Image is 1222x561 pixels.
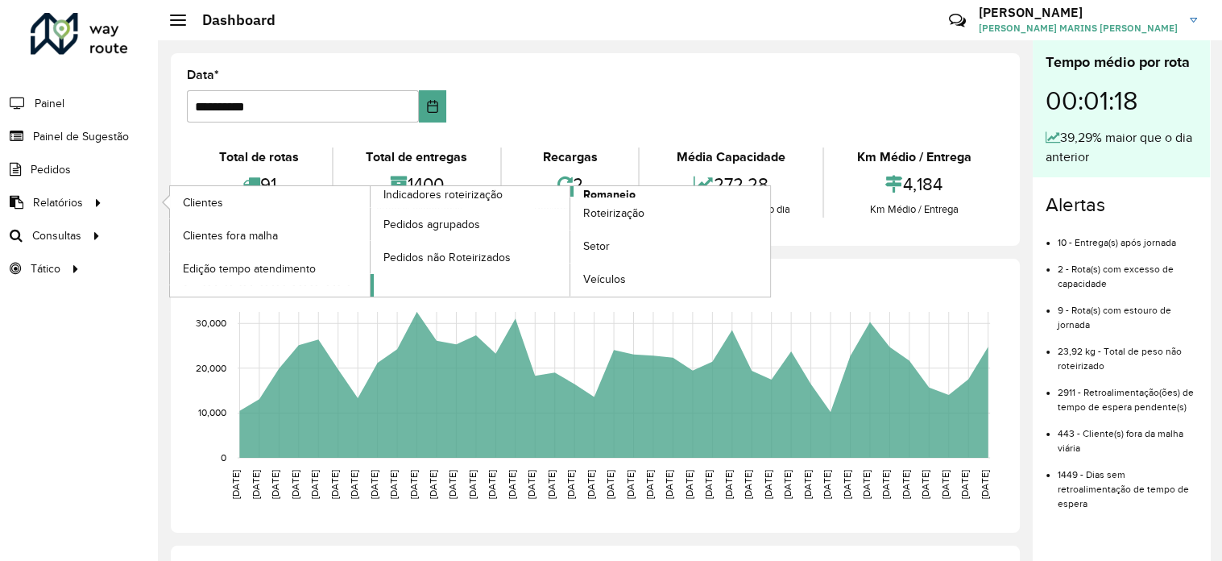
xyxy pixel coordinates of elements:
[664,470,674,499] text: [DATE]
[684,470,694,499] text: [DATE]
[329,470,340,499] text: [DATE]
[196,363,226,373] text: 20,000
[428,470,438,499] text: [DATE]
[1058,291,1197,332] li: 9 - Rota(s) com estouro de jornada
[920,470,930,499] text: [DATE]
[586,470,596,499] text: [DATE]
[1058,250,1197,291] li: 2 - Rota(s) com excesso de capacidade
[1058,373,1197,414] li: 2911 - Retroalimentação(ões) de tempo de espera pendente(s)
[383,249,511,266] span: Pedidos não Roteirizados
[251,470,261,499] text: [DATE]
[371,241,570,273] a: Pedidos não Roteirizados
[187,65,219,85] label: Data
[570,264,770,296] a: Veículos
[583,205,644,222] span: Roteirização
[822,470,832,499] text: [DATE]
[198,408,226,418] text: 10,000
[526,470,536,499] text: [DATE]
[828,167,1000,202] div: 4,184
[183,260,316,277] span: Edição tempo atendimento
[408,470,418,499] text: [DATE]
[349,470,359,499] text: [DATE]
[338,167,496,202] div: 1400
[940,3,975,38] a: Contato Rápido
[880,470,891,499] text: [DATE]
[901,470,911,499] text: [DATE]
[1058,332,1197,373] li: 23,92 kg - Total de peso não roteirizado
[802,470,813,499] text: [DATE]
[447,470,458,499] text: [DATE]
[270,470,280,499] text: [DATE]
[388,470,399,499] text: [DATE]
[583,271,626,288] span: Veículos
[369,470,379,499] text: [DATE]
[828,202,1000,218] div: Km Médio / Entrega
[309,470,320,499] text: [DATE]
[467,470,478,499] text: [DATE]
[338,148,496,167] div: Total de entregas
[33,128,129,145] span: Painel de Sugestão
[1046,193,1197,217] h4: Alertas
[644,148,818,167] div: Média Capacidade
[583,238,610,255] span: Setor
[959,470,970,499] text: [DATE]
[506,167,635,202] div: 2
[191,167,328,202] div: 91
[170,186,570,297] a: Indicadores roteirização
[782,470,793,499] text: [DATE]
[1058,223,1197,250] li: 10 - Entrega(s) após jornada
[31,161,71,178] span: Pedidos
[290,470,300,499] text: [DATE]
[1046,73,1197,128] div: 00:01:18
[546,470,557,499] text: [DATE]
[605,470,615,499] text: [DATE]
[828,148,1000,167] div: Km Médio / Entrega
[1046,128,1197,167] div: 39,29% maior que o dia anterior
[565,470,576,499] text: [DATE]
[196,318,226,328] text: 30,000
[419,90,446,123] button: Choose Date
[33,194,83,211] span: Relatórios
[507,470,517,499] text: [DATE]
[1058,455,1197,511] li: 1449 - Dias sem retroalimentação de tempo de espera
[940,470,951,499] text: [DATE]
[570,197,770,230] a: Roteirização
[32,227,81,244] span: Consultas
[383,186,503,203] span: Indicadores roteirização
[979,5,1178,20] h3: [PERSON_NAME]
[583,186,636,203] span: Romaneio
[170,186,370,218] a: Clientes
[371,208,570,240] a: Pedidos agrupados
[35,95,64,112] span: Painel
[506,148,635,167] div: Recargas
[979,21,1178,35] span: [PERSON_NAME] MARINS [PERSON_NAME]
[221,452,226,463] text: 0
[861,470,872,499] text: [DATE]
[383,216,480,233] span: Pedidos agrupados
[371,186,771,297] a: Romaneio
[723,470,734,499] text: [DATE]
[743,470,753,499] text: [DATE]
[1058,414,1197,455] li: 443 - Cliente(s) fora da malha viária
[191,148,328,167] div: Total de rotas
[183,227,278,244] span: Clientes fora malha
[186,11,275,29] h2: Dashboard
[703,470,714,499] text: [DATE]
[644,470,655,499] text: [DATE]
[170,252,370,285] a: Edição tempo atendimento
[183,194,223,211] span: Clientes
[31,260,60,277] span: Tático
[230,470,241,499] text: [DATE]
[170,219,370,251] a: Clientes fora malha
[570,231,770,263] a: Setor
[841,470,851,499] text: [DATE]
[487,470,497,499] text: [DATE]
[980,470,990,499] text: [DATE]
[1046,52,1197,73] div: Tempo médio por rota
[624,470,635,499] text: [DATE]
[644,167,818,202] div: 272,28
[763,470,773,499] text: [DATE]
